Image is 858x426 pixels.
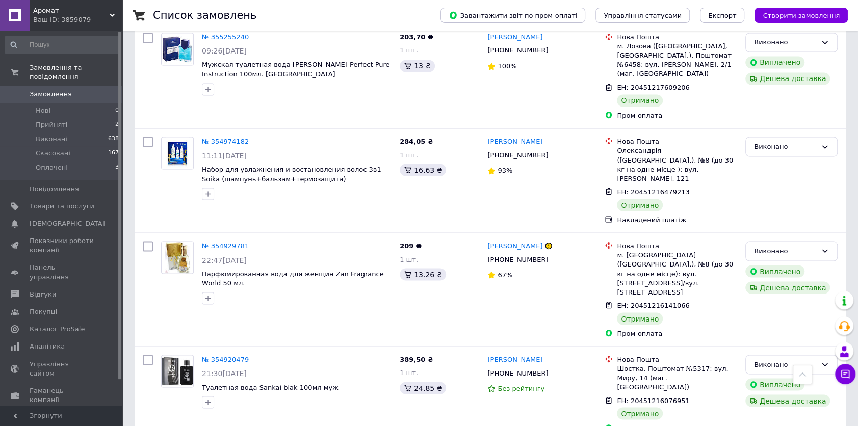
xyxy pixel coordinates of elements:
[30,63,122,82] span: Замовлення та повідомлення
[30,290,56,299] span: Відгуки
[400,60,435,72] div: 13 ₴
[617,84,689,91] span: ЕН: 20451217609206
[161,137,194,169] a: Фото товару
[400,137,433,145] span: 284,05 ₴
[617,188,689,195] span: ЕН: 20451216479213
[754,359,817,370] div: Виконано
[400,33,433,41] span: 203,70 ₴
[595,8,690,23] button: Управління статусами
[617,146,737,183] div: Олександрія ([GEOGRAPHIC_DATA].), №8 (до 30 кг на одне місце ): вул. [PERSON_NAME], 121
[700,8,745,23] button: Експорт
[440,8,585,23] button: Завантажити звіт по пром-оплаті
[36,135,67,144] span: Виконані
[108,149,119,158] span: 167
[30,219,105,228] span: [DEMOGRAPHIC_DATA]
[745,72,830,85] div: Дешева доставка
[153,9,256,21] h1: Список замовлень
[485,366,550,380] div: [PHONE_NUMBER]
[755,8,848,23] button: Створити замовлення
[202,256,247,264] span: 22:47[DATE]
[487,355,542,364] a: [PERSON_NAME]
[30,184,79,194] span: Повідомлення
[108,135,119,144] span: 638
[485,44,550,57] div: [PHONE_NUMBER]
[202,355,249,363] a: № 354920479
[498,62,516,70] span: 100%
[5,36,120,54] input: Пошук
[202,33,249,41] a: № 355255240
[202,383,339,391] a: Туалетная вода Sankai blak 100мл муж
[166,137,190,169] img: Фото товару
[30,342,65,351] span: Аналітика
[745,265,804,277] div: Виплачено
[36,120,67,129] span: Прийняті
[617,407,663,419] div: Отримано
[30,90,72,99] span: Замовлення
[33,6,110,15] span: Аромат
[202,137,249,145] a: № 354974182
[400,368,418,376] span: 1 шт.
[202,270,384,287] a: Парфюмированная вода для женщин Zan Fragrance World 50 мл.
[485,253,550,266] div: [PHONE_NUMBER]
[835,364,855,384] button: Чат з покупцем
[617,396,689,404] span: ЕН: 20451216076951
[30,202,94,211] span: Товари та послуги
[745,394,830,407] div: Дешева доставка
[617,42,737,79] div: м. Лозова ([GEOGRAPHIC_DATA], [GEOGRAPHIC_DATA].), Поштомат №6458: вул. [PERSON_NAME], 2/1 (маг. ...
[763,12,840,19] span: Створити замовлення
[202,165,381,182] a: Набор для увлажнения и востановления волос 3в1 Soika (шампунь+бальзам+термозащита)
[161,33,194,65] a: Фото товару
[36,149,70,158] span: Скасовані
[36,163,68,172] span: Оплачені
[617,312,663,325] div: Отримано
[30,307,57,316] span: Покупці
[449,11,577,20] span: Завантажити звіт по пром-оплаті
[400,255,418,263] span: 1 шт.
[617,111,737,120] div: Пром-оплата
[161,241,194,274] a: Фото товару
[617,250,737,297] div: м. [GEOGRAPHIC_DATA] ([GEOGRAPHIC_DATA].), №8 (до 30 кг на одне місце): вул. [STREET_ADDRESS]/вул...
[115,120,119,129] span: 2
[745,281,830,294] div: Дешева доставка
[202,61,389,78] a: Мужская туалетная вода [PERSON_NAME] Perfect Pure Instruction 100мл. [GEOGRAPHIC_DATA]
[754,37,817,48] div: Виконано
[617,94,663,107] div: Отримано
[400,242,422,249] span: 209 ₴
[202,242,249,249] a: № 354929781
[30,325,85,334] span: Каталог ProSale
[617,33,737,42] div: Нова Пошта
[162,355,193,387] img: Фото товару
[30,263,94,281] span: Панель управління
[400,268,446,280] div: 13.26 ₴
[115,106,119,115] span: 0
[33,15,122,24] div: Ваш ID: 3859079
[617,329,737,338] div: Пром-оплата
[400,151,418,158] span: 1 шт.
[754,141,817,152] div: Виконано
[30,386,94,405] span: Гаманець компанії
[498,166,512,174] span: 93%
[604,12,682,19] span: Управління статусами
[485,148,550,162] div: [PHONE_NUMBER]
[202,369,247,377] span: 21:30[DATE]
[617,215,737,224] div: Накладений платіж
[400,164,446,176] div: 16.63 ₴
[487,241,542,251] a: [PERSON_NAME]
[708,12,737,19] span: Експорт
[744,11,848,19] a: Створити замовлення
[400,46,418,54] span: 1 шт.
[754,246,817,256] div: Виконано
[165,242,190,273] img: Фото товару
[498,384,544,392] span: Без рейтингу
[202,151,247,159] span: 11:11[DATE]
[498,271,512,278] span: 67%
[617,199,663,211] div: Отримано
[487,33,542,42] a: [PERSON_NAME]
[161,355,194,387] a: Фото товару
[617,301,689,309] span: ЕН: 20451216141066
[617,241,737,250] div: Нова Пошта
[30,236,94,255] span: Показники роботи компанії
